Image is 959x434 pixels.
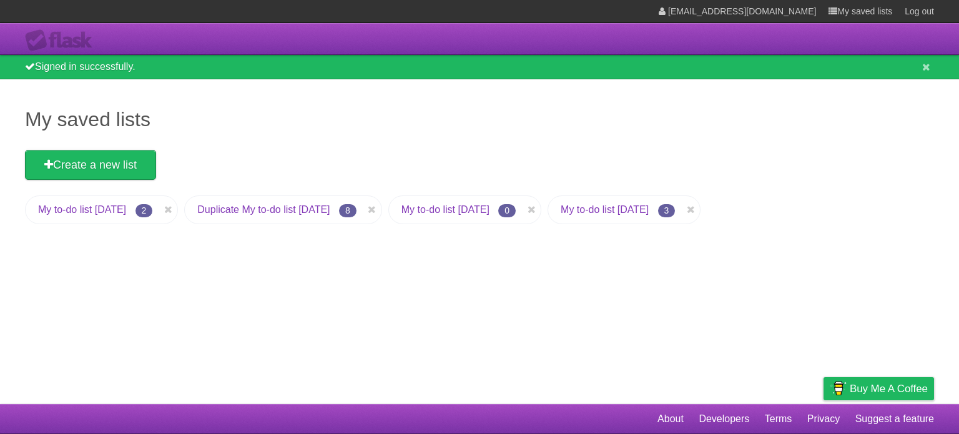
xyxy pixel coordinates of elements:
a: Duplicate My to-do list [DATE] [197,204,330,215]
span: 0 [498,204,516,217]
h1: My saved lists [25,104,934,134]
a: Privacy [807,407,840,431]
span: Buy me a coffee [850,378,928,400]
a: Create a new list [25,150,156,180]
a: About [657,407,684,431]
img: Buy me a coffee [830,378,847,399]
a: Buy me a coffee [824,377,934,400]
a: Suggest a feature [855,407,934,431]
div: Flask [25,29,100,52]
a: My to-do list [DATE] [38,204,126,215]
span: 8 [339,204,357,217]
a: My to-do list [DATE] [561,204,649,215]
a: Terms [765,407,792,431]
a: My to-do list [DATE] [401,204,489,215]
a: Developers [699,407,749,431]
span: 3 [658,204,676,217]
span: 2 [135,204,153,217]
